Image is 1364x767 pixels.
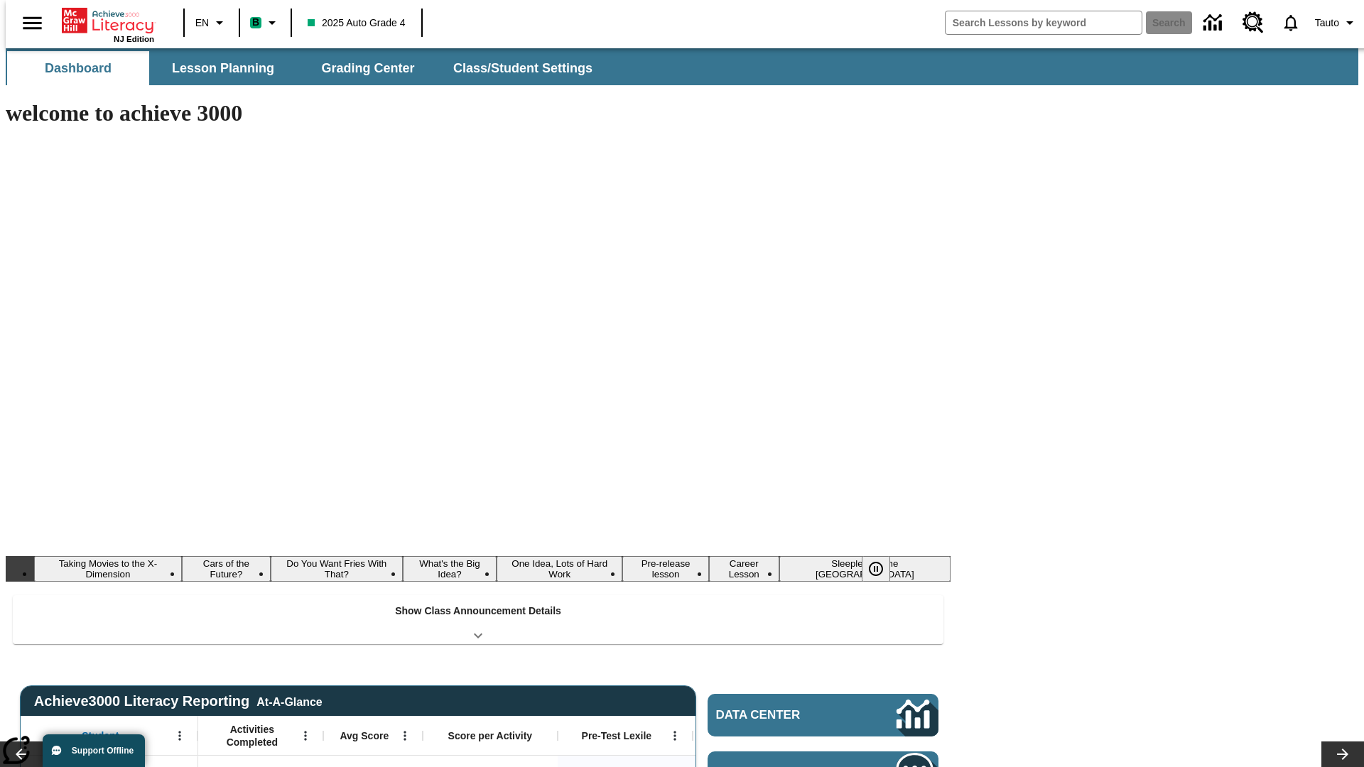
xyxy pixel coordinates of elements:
[6,100,951,126] h1: welcome to achieve 3000
[152,51,294,85] button: Lesson Planning
[13,595,943,644] div: Show Class Announcement Details
[7,51,149,85] button: Dashboard
[308,16,406,31] span: 2025 Auto Grade 4
[582,729,652,742] span: Pre-Test Lexile
[34,556,182,582] button: Slide 1 Taking Movies to the X-Dimension
[708,694,938,736] a: Data Center
[716,708,849,722] span: Data Center
[1309,10,1364,36] button: Profile/Settings
[297,51,439,85] button: Grading Center
[779,556,951,582] button: Slide 8 Sleepless in the Animal Kingdom
[195,16,209,31] span: EN
[169,725,190,746] button: Open Menu
[442,51,604,85] button: Class/Student Settings
[295,725,316,746] button: Open Menu
[664,725,686,746] button: Open Menu
[448,729,533,742] span: Score per Activity
[862,556,890,582] button: Pause
[1315,16,1339,31] span: Tauto
[403,556,497,582] button: Slide 4 What's the Big Idea?
[497,556,622,582] button: Slide 5 One Idea, Lots of Hard Work
[244,10,286,36] button: Boost Class color is mint green. Change class color
[1234,4,1272,42] a: Resource Center, Will open in new tab
[34,693,323,709] span: Achieve3000 Literacy Reporting
[271,556,403,582] button: Slide 3 Do You Want Fries With That?
[82,729,119,742] span: Student
[622,556,708,582] button: Slide 6 Pre-release lesson
[189,10,234,36] button: Language: EN, Select a language
[6,48,1358,85] div: SubNavbar
[114,35,154,43] span: NJ Edition
[394,725,416,746] button: Open Menu
[72,746,134,756] span: Support Offline
[709,556,779,582] button: Slide 7 Career Lesson
[340,729,389,742] span: Avg Score
[62,6,154,35] a: Home
[256,693,322,709] div: At-A-Glance
[1195,4,1234,43] a: Data Center
[862,556,904,582] div: Pause
[1321,741,1364,767] button: Lesson carousel, Next
[946,11,1142,34] input: search field
[11,2,53,44] button: Open side menu
[205,723,299,749] span: Activities Completed
[1272,4,1309,41] a: Notifications
[395,604,561,619] p: Show Class Announcement Details
[6,51,605,85] div: SubNavbar
[43,734,145,767] button: Support Offline
[62,5,154,43] div: Home
[182,556,271,582] button: Slide 2 Cars of the Future?
[252,13,259,31] span: B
